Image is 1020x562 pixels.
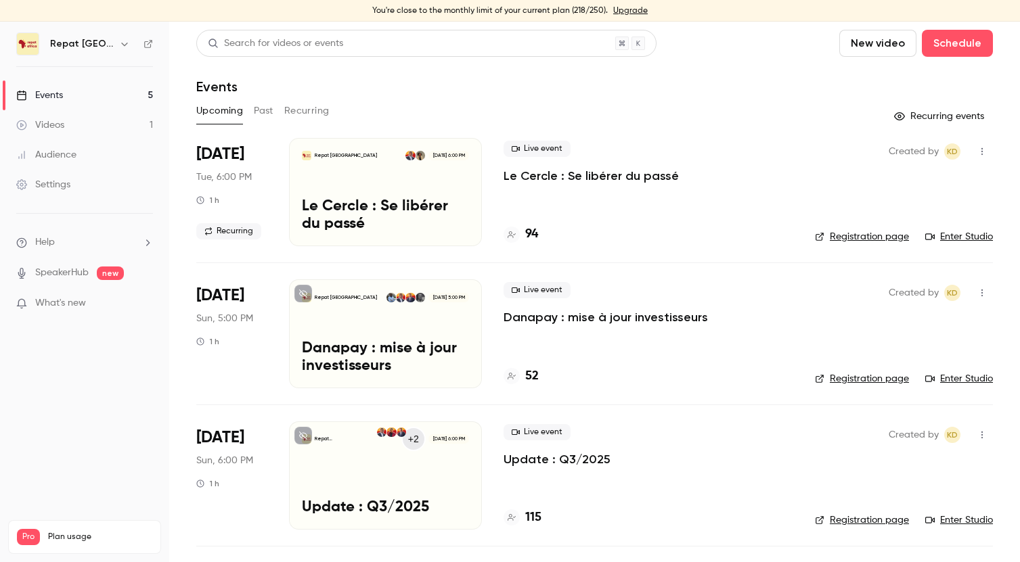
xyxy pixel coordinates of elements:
[16,235,153,250] li: help-dropdown-opener
[196,427,244,448] span: [DATE]
[428,293,468,302] span: [DATE] 5:00 PM
[16,178,70,191] div: Settings
[196,478,219,489] div: 1 h
[525,225,538,243] h4: 94
[386,427,396,437] img: Fatoumata Dia
[944,285,960,301] span: Kara Diaby
[208,37,343,51] div: Search for videos or events
[405,151,415,160] img: Kara Diaby
[196,454,253,467] span: Sun, 6:00 PM
[815,230,909,243] a: Registration page
[302,499,469,517] p: Update : Q3/2025
[196,285,244,306] span: [DATE]
[504,141,571,157] span: Live event
[196,421,267,530] div: Sep 28 Sun, 8:00 PM (Europe/Brussels)
[504,168,679,184] a: Le Cercle : Se libérer du passé
[889,427,939,443] span: Created by
[386,293,396,302] img: Demba Dembele
[397,427,406,437] img: Mounir Telkass
[302,340,469,375] p: Danapay : mise à jour investisseurs
[289,138,482,246] a: Le Cercle : Se libérer du passéRepat [GEOGRAPHIC_DATA]Oumou DiarissoKara Diaby[DATE] 6:00 PMLe Ce...
[428,151,468,160] span: [DATE] 6:00 PM
[922,30,993,57] button: Schedule
[97,266,124,280] span: new
[405,293,415,302] img: Mounir Telkass
[416,293,425,302] img: Moussa Dembele
[888,106,993,127] button: Recurring events
[947,285,958,301] span: KD
[196,312,253,325] span: Sun, 5:00 PM
[925,513,993,527] a: Enter Studio
[284,100,330,122] button: Recurring
[613,5,648,16] a: Upgrade
[289,279,482,388] a: Danapay : mise à jour investisseursRepat [GEOGRAPHIC_DATA]Moussa DembeleMounir TelkassKara DiabyD...
[302,198,469,233] p: Le Cercle : Se libérer du passé
[315,294,377,301] p: Repat [GEOGRAPHIC_DATA]
[504,225,538,243] a: 94
[377,427,386,437] img: Kara Diaby
[17,33,39,55] img: Repat Africa
[416,151,425,160] img: Oumou Diarisso
[889,285,939,301] span: Created by
[16,89,63,102] div: Events
[35,235,55,250] span: Help
[254,100,273,122] button: Past
[302,151,311,160] img: Le Cercle : Se libérer du passé
[504,309,708,325] a: Danapay : mise à jour investisseurs
[815,513,909,527] a: Registration page
[196,279,267,388] div: Sep 28 Sun, 7:00 PM (Europe/Paris)
[525,367,539,385] h4: 52
[925,230,993,243] a: Enter Studio
[947,143,958,160] span: KD
[196,336,219,347] div: 1 h
[889,143,939,160] span: Created by
[35,266,89,280] a: SpeakerHub
[504,509,541,527] a: 115
[504,282,571,298] span: Live event
[196,195,219,206] div: 1 h
[289,421,482,530] a: Update : Q3/2025Repat [GEOGRAPHIC_DATA]+2Mounir TelkassFatoumata DiaKara Diaby[DATE] 6:00 PMUpdat...
[16,148,76,162] div: Audience
[196,223,261,239] span: Recurring
[35,296,86,310] span: What's new
[50,37,114,51] h6: Repat [GEOGRAPHIC_DATA]
[17,529,40,545] span: Pro
[196,143,244,165] span: [DATE]
[48,532,152,542] span: Plan usage
[504,451,611,467] a: Update : Q3/2025
[947,427,958,443] span: KD
[396,293,405,302] img: Kara Diaby
[16,118,64,132] div: Videos
[315,436,376,442] p: Repat [GEOGRAPHIC_DATA]
[428,434,468,444] span: [DATE] 6:00 PM
[525,509,541,527] h4: 115
[315,152,377,159] p: Repat [GEOGRAPHIC_DATA]
[196,138,267,246] div: Sep 23 Tue, 8:00 PM (Europe/Paris)
[196,78,238,95] h1: Events
[944,427,960,443] span: Kara Diaby
[196,100,243,122] button: Upcoming
[196,170,252,184] span: Tue, 6:00 PM
[925,372,993,385] a: Enter Studio
[401,427,426,451] div: +2
[504,367,539,385] a: 52
[815,372,909,385] a: Registration page
[504,424,571,440] span: Live event
[944,143,960,160] span: Kara Diaby
[839,30,916,57] button: New video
